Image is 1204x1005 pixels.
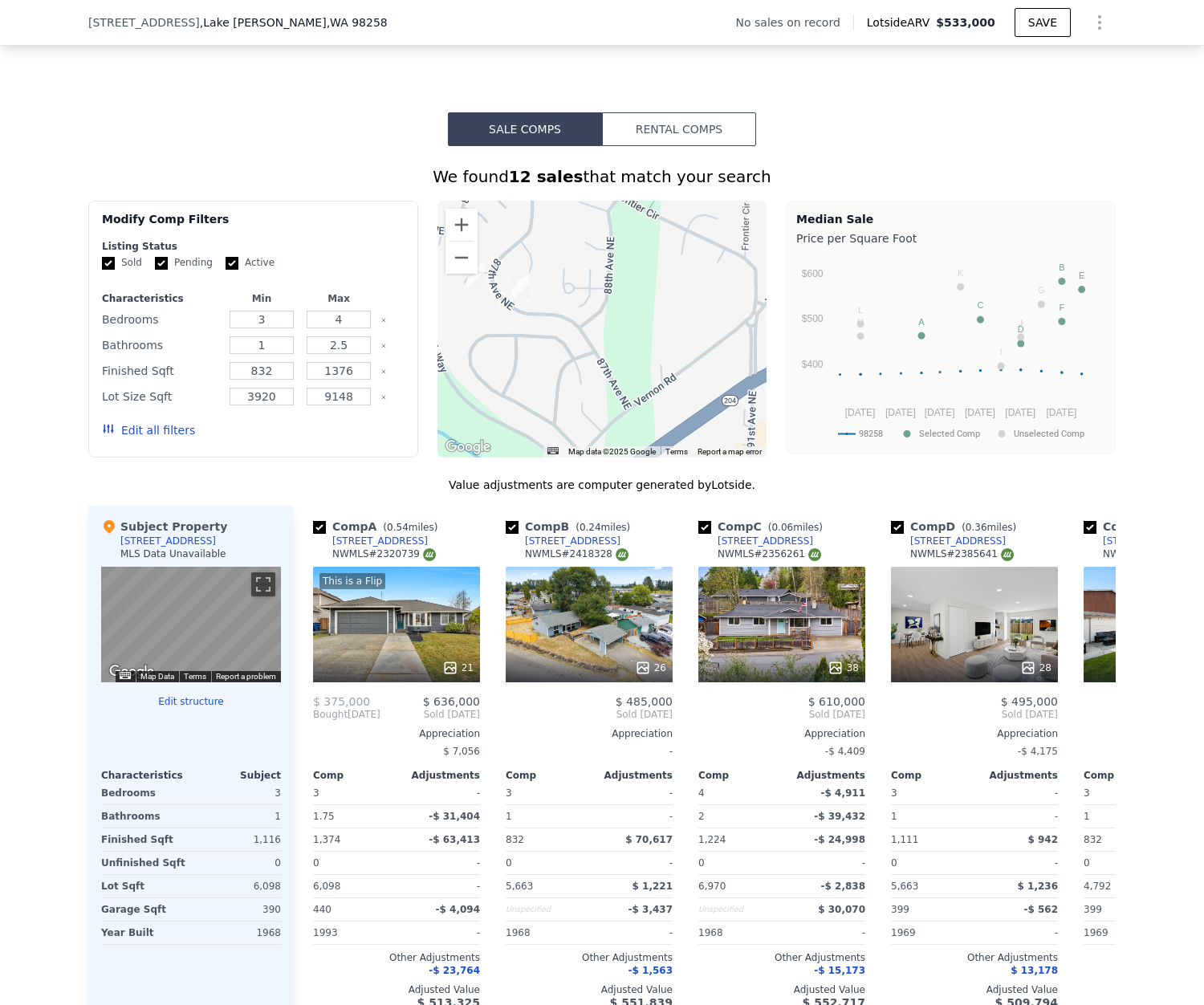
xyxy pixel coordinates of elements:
[506,881,533,892] span: 5,663
[441,437,494,458] a: Open this area in Google Maps (opens a new window)
[445,242,478,274] button: Zoom out
[506,535,620,547] a: [STREET_ADDRESS]
[891,519,1023,535] div: Comp D
[762,522,829,533] span: ( miles)
[825,746,865,757] span: -$ 4,409
[633,881,673,892] span: $ 1,221
[698,727,865,740] div: Appreciation
[1084,881,1111,892] span: 4,792
[1027,834,1058,845] span: $ 942
[506,787,512,799] span: 3
[313,951,480,964] div: Other Adjustments
[891,881,918,892] span: 5,663
[101,852,188,874] div: Unfinished Sqft
[200,14,388,31] span: , Lake [PERSON_NAME]
[796,211,1105,227] div: Median Sale
[120,672,131,679] button: Keyboard shortcuts
[101,695,281,708] button: Edit structure
[891,535,1006,547] a: [STREET_ADDRESS]
[1084,769,1167,782] div: Comp
[400,782,480,804] div: -
[1084,6,1116,39] button: Show Options
[429,834,480,845] span: -$ 63,413
[102,385,220,408] div: Lot Size Sqft
[506,727,673,740] div: Appreciation
[1084,805,1164,828] div: 1
[580,522,601,533] span: 0.24
[592,782,673,804] div: -
[313,834,340,845] span: 1,374
[506,769,589,782] div: Comp
[867,14,936,31] span: Lotside ARV
[1014,429,1084,439] text: Unselected Comp
[698,805,779,828] div: 2
[785,922,865,944] div: -
[380,317,387,323] button: Clear
[332,535,428,547] div: [STREET_ADDRESS]
[802,268,824,279] text: $600
[506,857,512,869] span: 0
[1019,318,1023,328] text: J
[442,660,474,676] div: 21
[978,852,1058,874] div: -
[506,922,586,944] div: 1968
[698,922,779,944] div: 1968
[785,852,865,874] div: -
[918,317,925,327] text: A
[194,922,281,944] div: 1968
[891,922,971,944] div: 1969
[919,429,980,439] text: Selected Comp
[698,898,779,921] div: Unspecified
[698,769,782,782] div: Comp
[102,422,195,438] button: Edit all filters
[1060,303,1065,312] text: F
[120,535,216,547] div: [STREET_ADDRESS]
[194,782,281,804] div: 3
[194,852,281,874] div: 0
[859,429,883,439] text: 98258
[102,308,220,331] div: Bedrooms
[194,898,281,921] div: 390
[718,547,821,561] div: NWMLS # 2356261
[925,407,955,418] text: [DATE]
[1084,834,1102,845] span: 832
[698,951,865,964] div: Other Adjustments
[525,535,620,547] div: [STREET_ADDRESS]
[814,811,865,822] span: -$ 39,432
[313,983,480,996] div: Adjusted Value
[891,708,1058,721] span: Sold [DATE]
[313,695,370,708] span: $ 375,000
[1079,271,1084,280] text: E
[429,965,480,976] span: -$ 23,764
[101,875,188,897] div: Lot Sqft
[857,317,864,327] text: H
[380,368,387,375] button: Clear
[102,334,220,356] div: Bathrooms
[1018,746,1058,757] span: -$ 4,175
[436,904,480,915] span: -$ 4,094
[101,769,191,782] div: Characteristics
[910,535,1006,547] div: [STREET_ADDRESS]
[628,904,673,915] span: -$ 3,437
[698,519,829,535] div: Comp C
[313,904,332,915] span: 440
[1005,407,1035,418] text: [DATE]
[376,522,444,533] span: ( miles)
[319,573,385,589] div: This is a Flip
[814,834,865,845] span: -$ 24,998
[101,567,281,682] div: Street View
[1084,535,1198,547] a: [STREET_ADDRESS]
[313,857,319,869] span: 0
[88,477,1116,493] div: Value adjustments are computer generated by Lotside .
[891,787,897,799] span: 3
[184,672,206,681] a: Terms (opens in new tab)
[698,983,865,996] div: Adjusted Value
[380,394,387,401] button: Clear
[1018,324,1024,334] text: D
[102,257,115,270] input: Sold
[506,983,673,996] div: Adjusted Value
[845,407,876,418] text: [DATE]
[506,740,673,763] div: -
[400,922,480,944] div: -
[698,447,762,456] a: Report a map error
